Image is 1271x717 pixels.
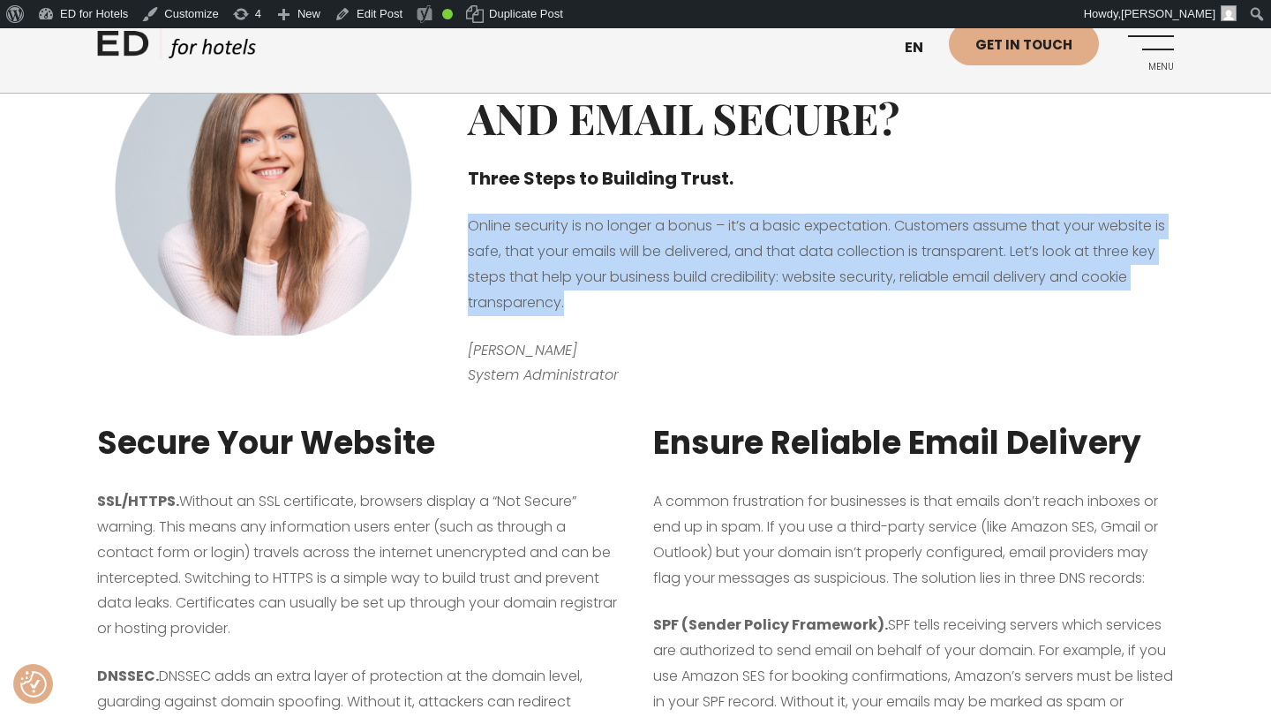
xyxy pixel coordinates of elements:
[653,489,1174,591] p: A common frustration for businesses is that emails don’t reach inboxes or end up in spam. If you ...
[468,340,577,360] em: [PERSON_NAME]
[97,42,432,336] img: Keidi.png
[1125,62,1174,72] span: Menu
[20,671,47,698] button: Consent Preferences
[468,365,619,385] em: System Administrator
[468,165,1174,192] h4: Three Steps to Building Trust.
[949,22,1099,65] a: Get in touch
[97,419,618,467] h3: Secure Your Website
[468,42,1174,143] h2: How to Keep Your Website and Email Secure?
[896,26,949,70] a: en
[97,489,618,642] p: Without an SSL certificate, browsers display a “Not Secure” warning. This means any information u...
[653,615,888,635] strong: SPF (Sender Policy Framework).
[97,666,159,686] strong: DNSSEC.
[653,419,1174,467] h3: Ensure Reliable Email Delivery
[97,26,256,71] a: ED HOTELS
[20,671,47,698] img: Revisit consent button
[468,214,1174,315] p: Online security is no longer a bonus – it’s a basic expectation. Customers assume that your websi...
[442,9,453,19] div: Good
[1121,7,1215,20] span: [PERSON_NAME]
[1125,22,1174,71] a: Menu
[97,491,179,511] strong: SSL/HTTPS.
